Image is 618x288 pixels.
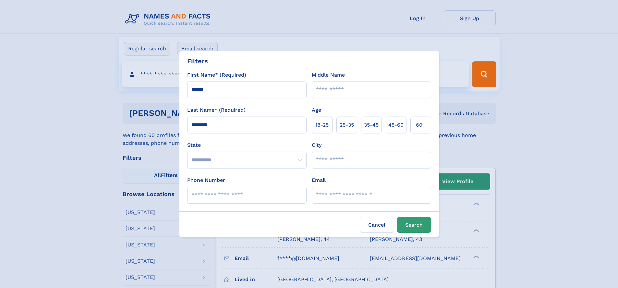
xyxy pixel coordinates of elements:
[312,71,345,79] label: Middle Name
[397,217,431,233] button: Search
[312,176,326,184] label: Email
[315,121,329,129] span: 18‑25
[340,121,354,129] span: 25‑35
[416,121,426,129] span: 60+
[187,176,225,184] label: Phone Number
[360,217,394,233] label: Cancel
[187,141,307,149] label: State
[312,141,321,149] label: City
[187,56,208,66] div: Filters
[187,71,246,79] label: First Name* (Required)
[187,106,246,114] label: Last Name* (Required)
[364,121,379,129] span: 35‑45
[312,106,321,114] label: Age
[388,121,404,129] span: 45‑60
